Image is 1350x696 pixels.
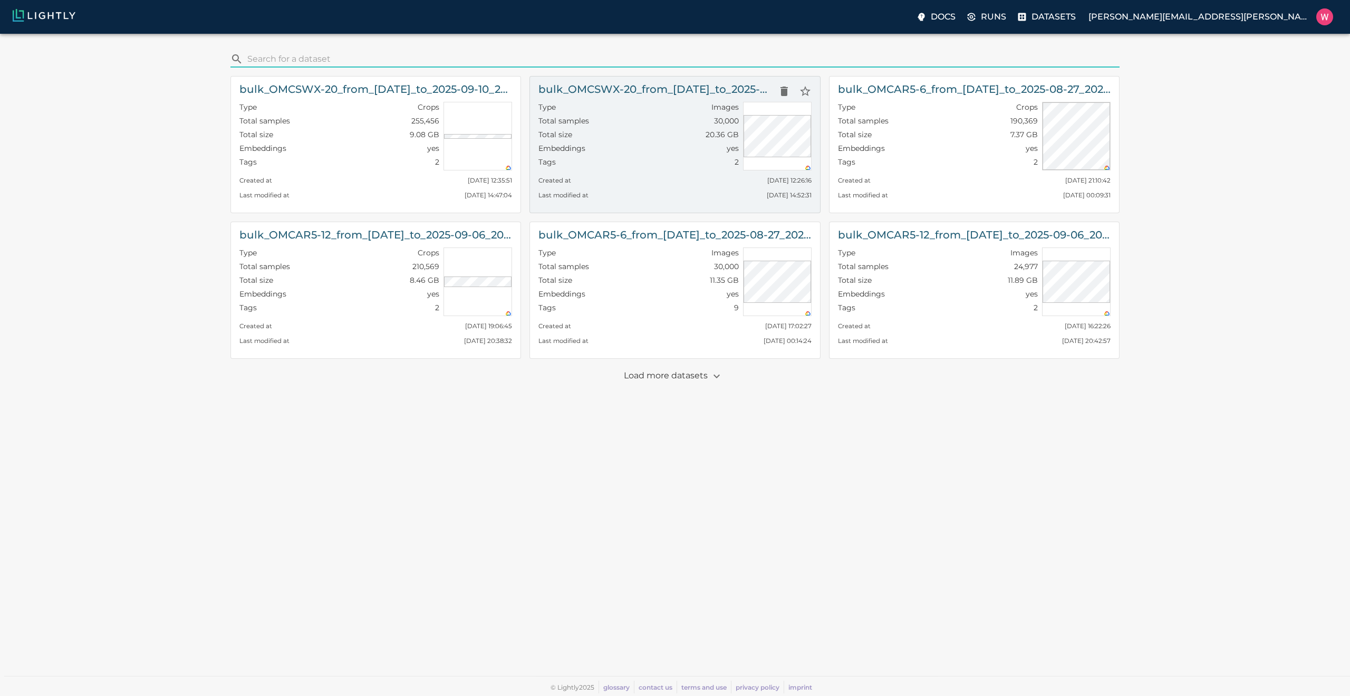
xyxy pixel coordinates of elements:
[1088,11,1312,23] p: [PERSON_NAME][EMAIL_ADDRESS][PERSON_NAME]
[435,157,439,167] p: 2
[964,7,1010,26] label: Runs
[239,261,290,272] p: Total samples
[538,275,572,285] p: Total size
[1010,129,1038,140] p: 7.37 GB
[529,76,820,213] a: bulk_OMCSWX-20_from_[DATE]_to_2025-09-10_2025-09-11_19-11-39Delete datasetStar datasetTypeImagesT...
[529,222,820,359] a: bulk_OMCAR5-6_from_[DATE]_to_2025-08-27_2025-09-08_23-22-53TypeImagesTotal samples30,000Total siz...
[838,247,855,258] p: Type
[838,275,872,285] p: Total size
[239,177,272,184] small: Created at
[788,683,812,691] a: imprint
[838,116,889,126] p: Total samples
[1034,157,1038,167] p: 2
[838,177,871,184] small: Created at
[714,116,739,126] p: 30,000
[538,322,571,330] small: Created at
[838,289,885,299] p: Embeddings
[538,116,589,126] p: Total samples
[931,11,956,23] p: Docs
[239,192,290,199] small: Last modified at
[410,275,439,285] p: 8.46 GB
[829,76,1120,213] a: bulk_OMCAR5-6_from_[DATE]_to_2025-08-27_2025-09-08_23-22-53-crops-bounding_boxTypeCropsTotal samp...
[551,683,594,691] span: © Lightly 2025
[230,222,521,359] a: bulk_OMCAR5-12_from_[DATE]_to_2025-09-06_2025-09-08_23-12-50-crops-bounding_boxTypeCropsTotal sam...
[247,51,1115,68] input: search
[838,157,855,167] p: Tags
[711,247,739,258] p: Images
[838,302,855,313] p: Tags
[838,143,885,154] p: Embeddings
[735,157,739,167] p: 2
[1065,177,1111,184] small: [DATE] 21:10:42
[681,683,727,691] a: terms and use
[1063,192,1111,199] small: [DATE] 00:09:31
[795,81,816,102] button: Star dataset
[239,302,257,313] p: Tags
[727,143,739,154] p: yes
[838,81,1111,98] h6: bulk_OMCAR5-6_from_2025-08-26_to_2025-08-27_2025-09-08_23-22-53-crops-bounding_box
[829,222,1120,359] a: bulk_OMCAR5-12_from_[DATE]_to_2025-09-06_2025-09-08_23-12-50TypeImagesTotal samples24,977Total si...
[239,275,273,285] p: Total size
[838,226,1111,243] h6: bulk_OMCAR5-12_from_2025-09-02_to_2025-09-06_2025-09-08_23-12-50
[538,226,811,243] h6: bulk_OMCAR5-6_from_2025-08-26_to_2025-08-27_2025-09-08_23-22-53
[838,192,888,199] small: Last modified at
[418,102,439,112] p: Crops
[1010,116,1038,126] p: 190,369
[1026,143,1038,154] p: yes
[538,81,773,98] h6: bulk_OMCSWX-20_from_2025-09-08_to_2025-09-10_2025-09-11_19-11-39
[767,192,812,199] small: [DATE] 14:52:31
[468,177,512,184] small: [DATE] 12:35:51
[538,302,556,313] p: Tags
[13,9,75,22] img: Lightly
[774,81,795,102] button: Delete dataset
[538,102,556,112] p: Type
[764,337,812,345] small: [DATE] 00:14:24
[1008,275,1038,285] p: 11.89 GB
[711,102,739,112] p: Images
[624,367,726,385] p: Load more datasets
[767,177,812,184] small: [DATE] 12:26:16
[1065,322,1111,330] small: [DATE] 16:22:26
[239,247,257,258] p: Type
[1015,7,1080,26] a: Datasets
[538,289,585,299] p: Embeddings
[427,143,439,154] p: yes
[914,7,960,26] label: Docs
[418,247,439,258] p: Crops
[838,261,889,272] p: Total samples
[465,322,512,330] small: [DATE] 19:06:45
[1016,102,1038,112] p: Crops
[838,322,871,330] small: Created at
[538,157,556,167] p: Tags
[538,192,589,199] small: Last modified at
[706,129,739,140] p: 20.36 GB
[239,81,512,98] h6: bulk_OMCSWX-20_from_2025-09-08_to_2025-09-10_2025-09-11_19-11-39-crops-bounding_box
[538,143,585,154] p: Embeddings
[538,129,572,140] p: Total size
[538,177,571,184] small: Created at
[230,76,521,213] a: bulk_OMCSWX-20_from_[DATE]_to_2025-09-10_2025-09-11_19-11-39-crops-bounding_boxTypeCropsTotal sam...
[239,322,272,330] small: Created at
[838,102,855,112] p: Type
[736,683,779,691] a: privacy policy
[239,143,286,154] p: Embeddings
[838,337,888,345] small: Last modified at
[1084,5,1337,28] label: [PERSON_NAME][EMAIL_ADDRESS][PERSON_NAME]William Maio
[465,192,512,199] small: [DATE] 14:47:04
[639,683,672,691] a: contact us
[538,337,589,345] small: Last modified at
[981,11,1006,23] p: Runs
[412,261,439,272] p: 210,569
[464,337,512,345] small: [DATE] 20:38:32
[239,289,286,299] p: Embeddings
[239,102,257,112] p: Type
[1014,261,1038,272] p: 24,977
[838,129,872,140] p: Total size
[734,302,739,313] p: 9
[1062,337,1111,345] small: [DATE] 20:42:57
[239,129,273,140] p: Total size
[239,226,512,243] h6: bulk_OMCAR5-12_from_2025-09-02_to_2025-09-06_2025-09-08_23-12-50-crops-bounding_box
[1026,289,1038,299] p: yes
